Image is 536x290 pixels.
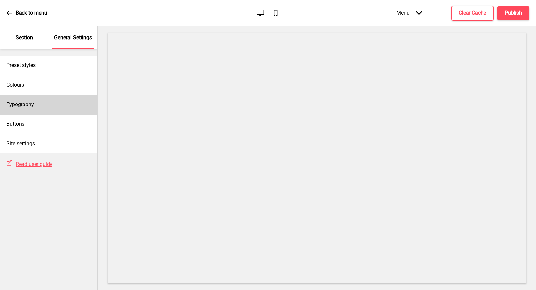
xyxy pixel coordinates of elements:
p: General Settings [54,34,92,41]
a: Back to menu [7,4,47,22]
h4: Publish [505,9,522,17]
div: Menu [390,3,428,23]
p: Back to menu [16,9,47,17]
a: Read user guide [12,161,52,167]
button: Publish [497,6,529,20]
p: Section [16,34,33,41]
h4: Buttons [7,121,24,128]
h4: Typography [7,101,34,108]
span: Read user guide [16,161,52,167]
h4: Site settings [7,140,35,147]
h4: Clear Cache [459,9,486,17]
h4: Colours [7,81,24,89]
h4: Preset styles [7,62,36,69]
button: Clear Cache [451,6,494,21]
